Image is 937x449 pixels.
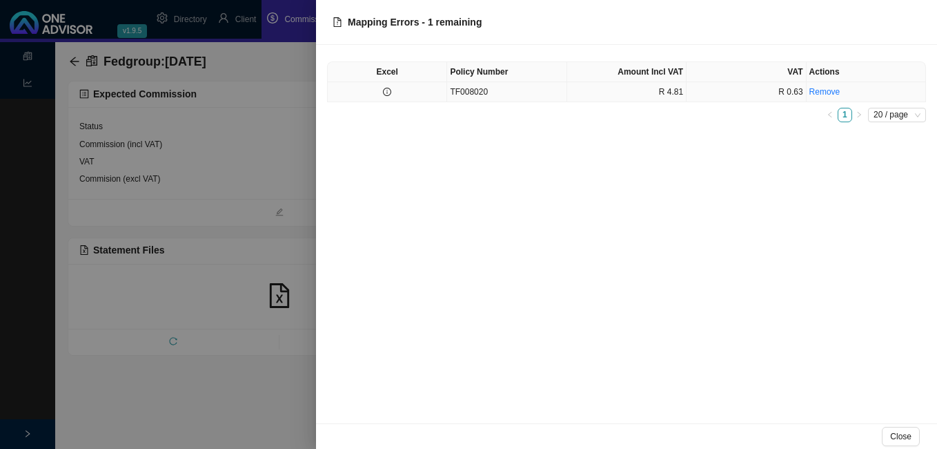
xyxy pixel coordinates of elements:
[447,62,566,82] th: Policy Number
[328,62,447,82] th: Excel
[383,88,391,96] span: info-circle
[882,427,920,446] button: Close
[838,108,852,122] li: 1
[348,17,482,28] span: Mapping Errors - 1 remaining
[838,108,851,122] a: 1
[687,62,806,82] th: VAT
[827,111,834,118] span: left
[868,108,926,122] div: Page Size
[852,108,867,122] button: right
[567,82,687,102] td: R 4.81
[567,62,687,82] th: Amount Incl VAT
[890,430,911,443] span: Close
[852,108,867,122] li: Next Page
[807,62,926,82] th: Actions
[856,111,862,118] span: right
[823,108,838,122] button: left
[809,87,840,97] a: Remove
[333,17,342,27] span: file-exclamation
[823,108,838,122] li: Previous Page
[447,82,566,102] td: TF008020
[687,82,806,102] td: R 0.63
[874,108,920,122] span: 20 / page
